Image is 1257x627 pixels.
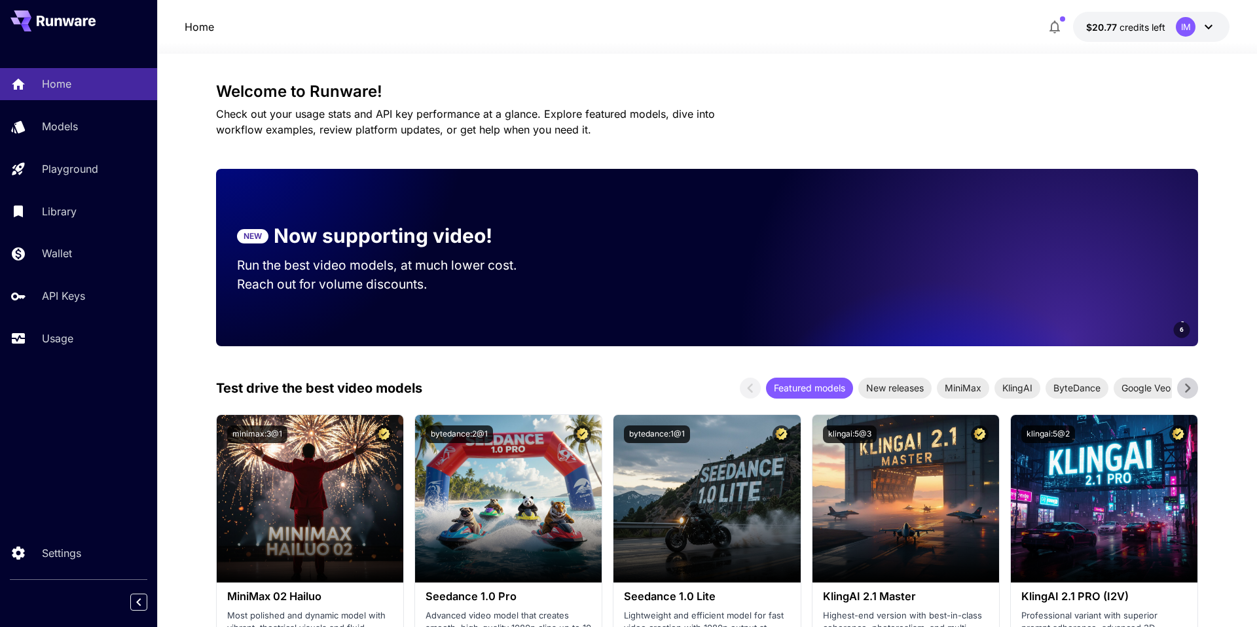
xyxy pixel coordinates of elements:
[216,378,422,398] p: Test drive the best video models
[217,415,403,582] img: alt
[216,107,715,136] span: Check out your usage stats and API key performance at a glance. Explore featured models, dive int...
[613,415,800,582] img: alt
[140,590,157,614] div: Collapse sidebar
[812,415,999,582] img: alt
[1176,17,1195,37] div: IM
[858,378,932,399] div: New releases
[426,590,591,603] h3: Seedance 1.0 Pro
[130,594,147,611] button: Collapse sidebar
[823,590,989,603] h3: KlingAI 2.1 Master
[773,425,790,443] button: Certified Model – Vetted for best performance and includes a commercial license.
[274,221,492,251] p: Now supporting video!
[415,415,602,582] img: alt
[1120,22,1165,33] span: credits left
[1011,415,1197,582] img: alt
[1114,381,1178,395] span: Google Veo
[244,230,262,242] p: NEW
[237,275,542,294] p: Reach out for volume discounts.
[971,425,989,443] button: Certified Model – Vetted for best performance and includes a commercial license.
[42,76,71,92] p: Home
[766,378,853,399] div: Featured models
[1086,20,1165,34] div: $20.77098
[1046,378,1108,399] div: ByteDance
[1169,425,1187,443] button: Certified Model – Vetted for best performance and includes a commercial license.
[624,425,690,443] button: bytedance:1@1
[42,204,77,219] p: Library
[574,425,591,443] button: Certified Model – Vetted for best performance and includes a commercial license.
[216,82,1198,101] h3: Welcome to Runware!
[42,545,81,561] p: Settings
[227,590,393,603] h3: MiniMax 02 Hailuo
[426,425,493,443] button: bytedance:2@1
[937,381,989,395] span: MiniMax
[624,590,790,603] h3: Seedance 1.0 Lite
[42,288,85,304] p: API Keys
[766,381,853,395] span: Featured models
[1073,12,1230,42] button: $20.77098IM
[858,381,932,395] span: New releases
[237,256,542,275] p: Run the best video models, at much lower cost.
[1021,425,1075,443] button: klingai:5@2
[1021,590,1187,603] h3: KlingAI 2.1 PRO (I2V)
[375,425,393,443] button: Certified Model – Vetted for best performance and includes a commercial license.
[1114,378,1178,399] div: Google Veo
[185,19,214,35] a: Home
[227,425,287,443] button: minimax:3@1
[1180,325,1184,334] span: 6
[994,378,1040,399] div: KlingAI
[937,378,989,399] div: MiniMax
[1086,22,1120,33] span: $20.77
[42,118,78,134] p: Models
[994,381,1040,395] span: KlingAI
[42,161,98,177] p: Playground
[42,331,73,346] p: Usage
[823,425,877,443] button: klingai:5@3
[1046,381,1108,395] span: ByteDance
[185,19,214,35] nav: breadcrumb
[42,245,72,261] p: Wallet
